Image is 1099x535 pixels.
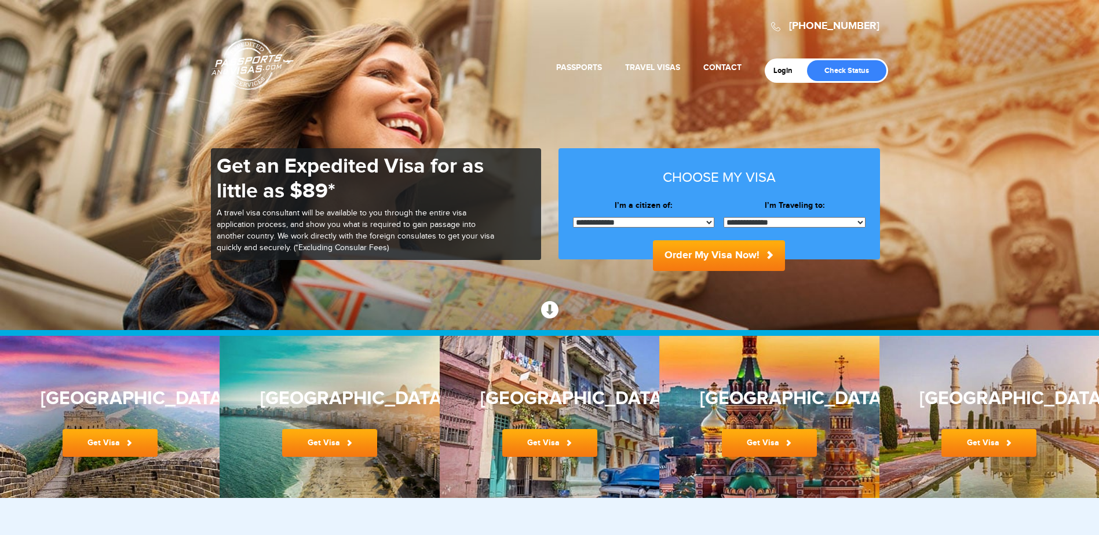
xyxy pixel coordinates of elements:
[724,200,866,211] label: I’m Traveling to:
[556,63,602,72] a: Passports
[211,38,294,90] a: Passports & [DOMAIN_NAME]
[789,20,879,32] a: [PHONE_NUMBER]
[217,154,495,204] h1: Get an Expedited Visa for as little as $89*
[573,200,715,211] label: I’m a citizen of:
[41,389,180,409] h3: [GEOGRAPHIC_DATA]
[703,63,742,72] a: Contact
[653,240,785,271] button: Order My Visa Now!
[807,60,886,81] a: Check Status
[700,389,839,409] h3: [GEOGRAPHIC_DATA]
[502,429,597,457] a: Get Visa
[919,389,1058,409] h3: [GEOGRAPHIC_DATA]
[480,389,619,409] h3: [GEOGRAPHIC_DATA]
[941,429,1036,457] a: Get Visa
[773,66,801,75] a: Login
[63,429,158,457] a: Get Visa
[282,429,377,457] a: Get Visa
[217,208,495,254] p: A travel visa consultant will be available to you through the entire visa application process, an...
[625,63,680,72] a: Travel Visas
[260,389,399,409] h3: [GEOGRAPHIC_DATA]
[722,429,817,457] a: Get Visa
[573,170,866,185] h3: Choose my visa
